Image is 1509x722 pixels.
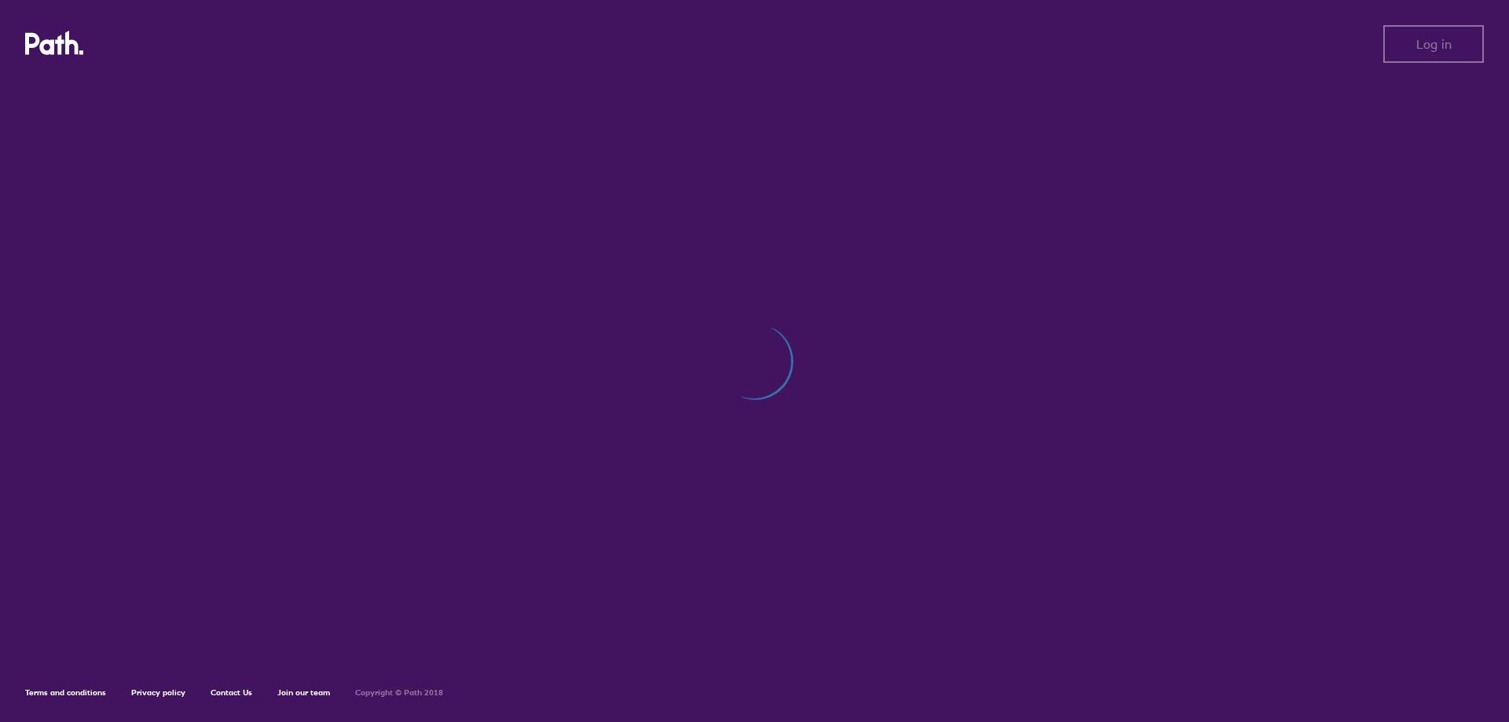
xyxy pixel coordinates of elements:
[211,687,252,698] a: Contact Us
[1383,25,1484,63] button: Log in
[1416,37,1452,51] span: Log in
[355,688,443,698] h6: Copyright © Path 2018
[277,687,330,698] a: Join our team
[131,687,185,698] a: Privacy policy
[25,687,106,698] a: Terms and conditions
